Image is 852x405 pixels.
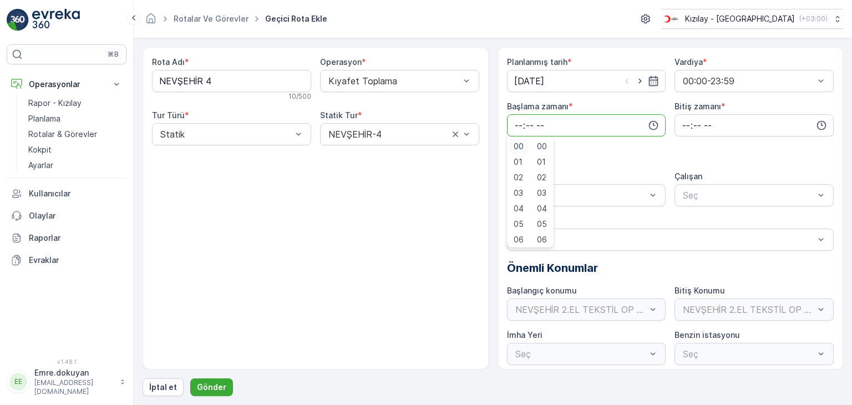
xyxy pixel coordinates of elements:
p: Kokpit [28,144,52,155]
p: Ayarlar [28,160,53,171]
p: İptal et [149,382,177,393]
label: Bitiş zamanı [674,102,721,111]
label: Başlangıç konumu [507,286,577,295]
span: 03 [514,188,523,199]
span: 05 [537,219,547,230]
span: Geçici Rota Ekle [263,13,329,24]
span: 02 [514,172,523,183]
p: Kullanıcılar [29,188,122,199]
span: v 1.48.1 [7,358,126,365]
p: Seç [683,189,814,202]
label: Statik Tur [320,110,358,120]
p: Evraklar [29,255,122,266]
p: Planlama [28,113,60,124]
p: Seç [515,233,815,246]
a: Rotalar & Görevler [24,126,126,142]
span: 05 [514,219,524,230]
a: Olaylar [7,205,126,227]
p: 10 / 500 [288,92,311,101]
label: Planlanmış tarih [507,57,567,67]
span: 06 [537,234,547,245]
span: 00 [537,141,547,152]
a: Ayarlar [24,158,126,173]
p: Önemli Konumlar [507,260,834,276]
img: logo_light-DOdMpM7g.png [32,9,80,31]
label: Bitiş Konumu [674,286,725,295]
span: 01 [537,156,546,168]
button: Kızılay - [GEOGRAPHIC_DATA](+03:00) [661,9,843,29]
p: [EMAIL_ADDRESS][DOMAIN_NAME] [34,378,114,396]
label: Başlama zamanı [507,102,569,111]
button: Operasyonlar [7,73,126,95]
span: 02 [537,172,546,183]
label: Çalışan [674,171,702,181]
p: ⌘B [108,50,119,59]
a: Rapor - Kızılay [24,95,126,111]
a: Kokpit [24,142,126,158]
label: Operasyon [320,57,362,67]
span: 01 [514,156,523,168]
p: Raporlar [29,232,122,244]
span: 06 [514,234,524,245]
p: Seç [515,189,647,202]
span: 04 [537,203,547,214]
a: Planlama [24,111,126,126]
p: ( +03:00 ) [799,14,828,23]
a: Raporlar [7,227,126,249]
label: Vardiya [674,57,703,67]
label: İmha Yeri [507,330,542,340]
p: Rapor - Kızılay [28,98,82,109]
label: Rota Adı [152,57,185,67]
span: 04 [514,203,524,214]
img: logo [7,9,29,31]
button: Gönder [190,378,233,396]
button: EEEmre.dokuyan[EMAIL_ADDRESS][DOMAIN_NAME] [7,367,126,396]
p: Gönder [197,382,226,393]
span: 00 [514,141,524,152]
p: Emre.dokuyan [34,367,114,378]
div: EE [9,373,27,391]
a: Kullanıcılar [7,183,126,205]
p: Olaylar [29,210,122,221]
label: Benzin istasyonu [674,330,740,340]
p: Kızılay - [GEOGRAPHIC_DATA] [685,13,795,24]
p: Operasyonlar [29,79,104,90]
span: 03 [537,188,546,199]
input: dd/mm/yyyy [507,70,666,92]
a: Rotalar ve Görevler [174,14,248,23]
label: Tur Türü [152,110,185,120]
p: Rotalar & Görevler [28,129,97,140]
a: Evraklar [7,249,126,271]
img: k%C4%B1z%C4%B1lay_D5CCths_t1JZB0k.png [661,13,681,25]
button: İptal et [143,378,184,396]
ul: Menu [507,136,554,247]
a: Ana Sayfa [145,17,157,26]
